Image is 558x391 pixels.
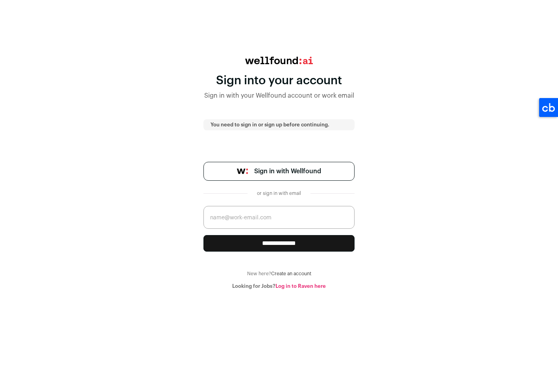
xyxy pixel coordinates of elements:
div: New here? [203,271,355,277]
div: or sign in with email [254,190,304,196]
a: Sign in with Wellfound [203,162,355,181]
div: Looking for Jobs? [203,283,355,289]
img: wellfound:ai [245,57,313,64]
a: Create an account [271,271,311,276]
img: wellfound-symbol-flush-black-fb3c872781a75f747ccb3a119075da62bfe97bd399995f84a933054e44a575c4.png [237,169,248,174]
div: Sign into your account [203,74,355,88]
input: name@work-email.com [203,206,355,229]
a: Log in to Raven here [275,284,326,289]
div: Sign in with your Wellfound account or work email [203,91,355,100]
p: You need to sign in or sign up before continuing. [211,122,347,128]
span: Sign in with Wellfound [254,167,321,176]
